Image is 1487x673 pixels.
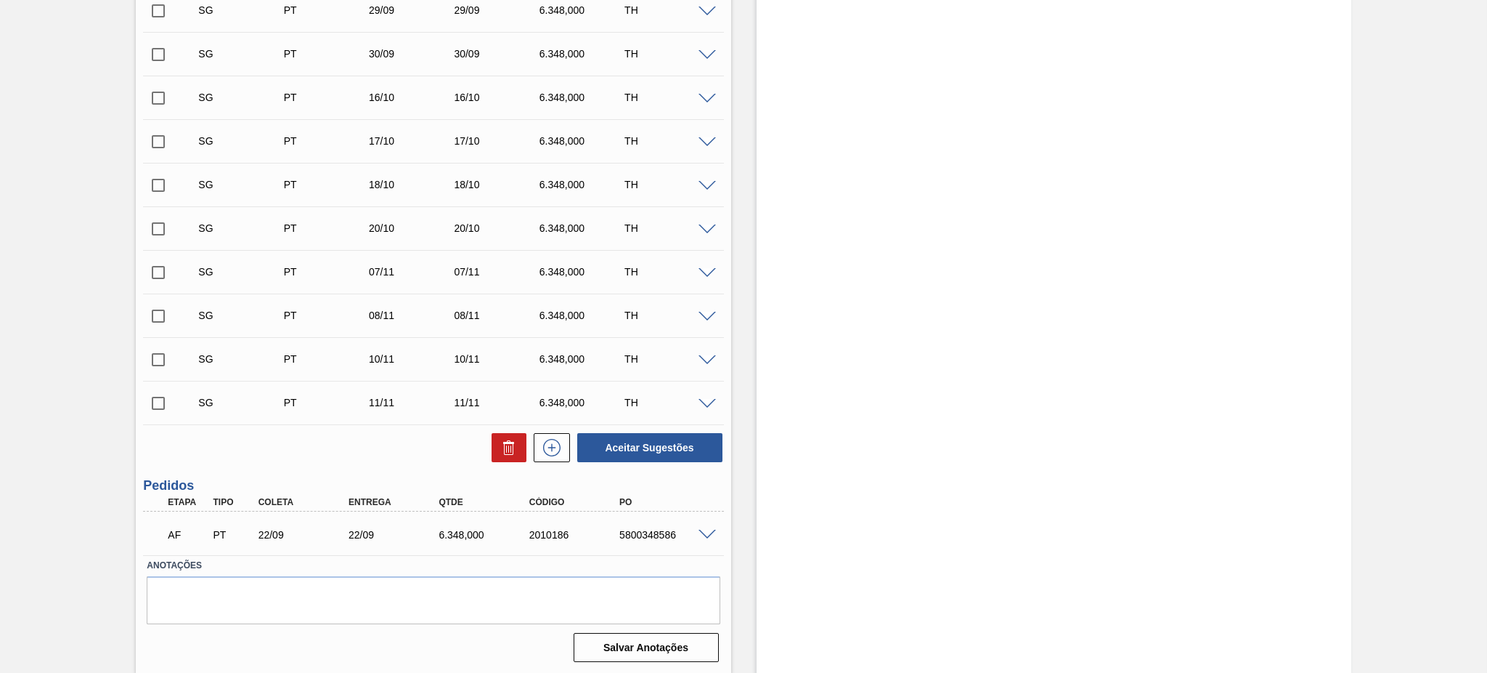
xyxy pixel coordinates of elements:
div: 20/10/2025 [365,222,461,234]
div: Sugestão Criada [195,48,290,60]
div: TH [621,48,717,60]
div: 20/10/2025 [450,222,546,234]
div: Pedido de Transferência [280,353,376,365]
div: Sugestão Criada [195,310,290,321]
div: Aceitar Sugestões [570,432,724,464]
div: Sugestão Criada [195,222,290,234]
div: Pedido de Transferência [209,529,256,541]
div: Qtde [435,497,537,507]
div: 6.348,000 [536,92,632,103]
div: TH [621,135,717,147]
div: Sugestão Criada [195,4,290,16]
div: 5800348586 [616,529,717,541]
div: 6.348,000 [536,4,632,16]
button: Aceitar Sugestões [577,433,722,462]
div: PO [616,497,717,507]
div: 11/11/2025 [450,397,546,408]
div: Entrega [345,497,447,507]
label: Anotações [147,555,720,576]
div: Aguardando Faturamento [164,519,211,551]
div: 6.348,000 [536,266,632,278]
div: Pedido de Transferência [280,92,376,103]
div: 29/09/2025 [365,4,461,16]
p: AF [168,529,208,541]
div: 08/11/2025 [365,310,461,321]
div: 07/11/2025 [365,266,461,278]
div: 07/11/2025 [450,266,546,278]
div: Pedido de Transferência [280,397,376,408]
div: 29/09/2025 [450,4,546,16]
div: Nova sugestão [526,433,570,462]
div: 6.348,000 [536,135,632,147]
div: Sugestão Criada [195,92,290,103]
div: Sugestão Criada [195,397,290,408]
div: 6.348,000 [536,48,632,60]
div: TH [621,310,717,321]
div: 17/10/2025 [450,135,546,147]
div: Pedido de Transferência [280,4,376,16]
div: Sugestão Criada [195,353,290,365]
div: 11/11/2025 [365,397,461,408]
div: 6.348,000 [435,529,537,541]
div: 6.348,000 [536,397,632,408]
div: TH [621,179,717,190]
button: Salvar Anotações [574,633,719,662]
div: 30/09/2025 [365,48,461,60]
div: TH [621,353,717,365]
div: Excluir Sugestões [484,433,526,462]
div: 17/10/2025 [365,135,461,147]
div: 16/10/2025 [450,92,546,103]
div: 6.348,000 [536,310,632,321]
div: 18/10/2025 [450,179,546,190]
div: Pedido de Transferência [280,135,376,147]
div: Pedido de Transferência [280,266,376,278]
div: 22/09/2025 [255,529,357,541]
div: Código [526,497,627,507]
div: Pedido de Transferência [280,310,376,321]
div: 10/11/2025 [450,353,546,365]
div: TH [621,4,717,16]
div: Coleta [255,497,357,507]
h3: Pedidos [143,478,723,493]
div: 2010186 [526,529,627,541]
div: 6.348,000 [536,179,632,190]
div: TH [621,92,717,103]
div: Pedido de Transferência [280,48,376,60]
div: 22/09/2025 [345,529,447,541]
div: Sugestão Criada [195,179,290,190]
div: Sugestão Criada [195,266,290,278]
div: 18/10/2025 [365,179,461,190]
div: 10/11/2025 [365,353,461,365]
div: TH [621,397,717,408]
div: TH [621,266,717,278]
div: Sugestão Criada [195,135,290,147]
div: Etapa [164,497,211,507]
div: Pedido de Transferência [280,222,376,234]
div: TH [621,222,717,234]
div: 6.348,000 [536,353,632,365]
div: Pedido de Transferência [280,179,376,190]
div: 30/09/2025 [450,48,546,60]
div: 6.348,000 [536,222,632,234]
div: Tipo [209,497,256,507]
div: 08/11/2025 [450,310,546,321]
div: 16/10/2025 [365,92,461,103]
